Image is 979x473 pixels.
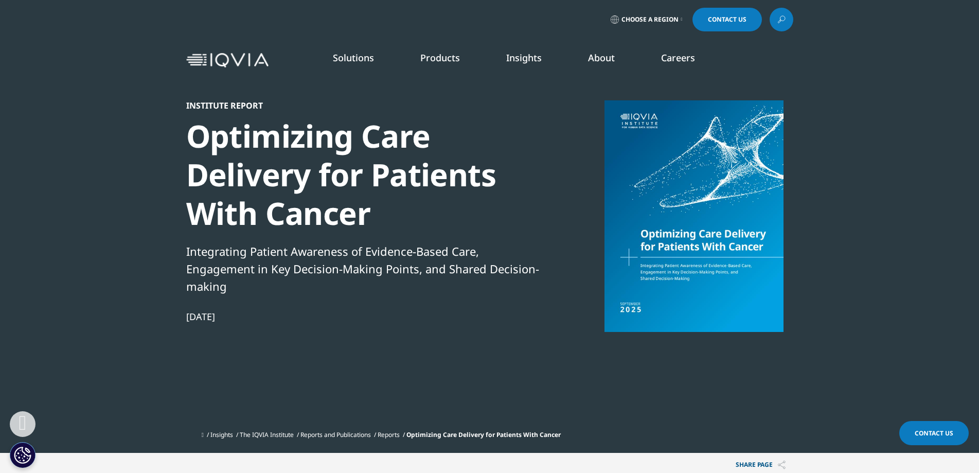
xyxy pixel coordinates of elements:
a: Insights [506,51,542,64]
a: Solutions [333,51,374,64]
span: Choose a Region [621,15,679,24]
a: Products [420,51,460,64]
span: Optimizing Care Delivery for Patients With Cancer [406,430,561,439]
a: Reports and Publications [300,430,371,439]
nav: Primary [273,36,793,84]
a: Careers [661,51,695,64]
span: Contact Us [708,16,746,23]
a: Reports [378,430,400,439]
a: The IQVIA Institute [240,430,294,439]
a: About [588,51,615,64]
div: Institute Report [186,100,539,111]
div: Optimizing Care Delivery for Patients With Cancer [186,117,539,233]
a: Contact Us [692,8,762,31]
button: Configuración de cookies [10,442,35,468]
div: [DATE] [186,310,539,323]
img: Share PAGE [778,461,786,469]
img: IQVIA Healthcare Information Technology and Pharma Clinical Research Company [186,53,269,68]
a: Insights [210,430,233,439]
a: Contact Us [899,421,969,445]
span: Contact Us [915,429,953,437]
div: Integrating Patient Awareness of Evidence-Based Care, Engagement in Key Decision-Making Points, a... [186,242,539,295]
